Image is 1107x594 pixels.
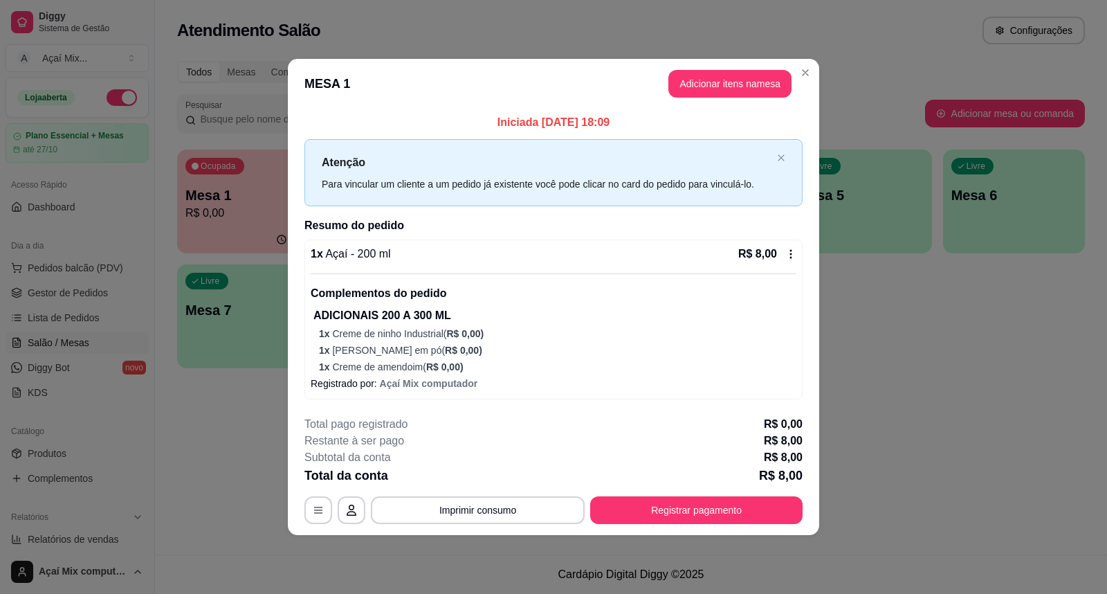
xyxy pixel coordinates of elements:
button: Registrar pagamento [590,496,803,524]
p: [PERSON_NAME] em pó ( [319,343,796,357]
p: Registrado por: [311,377,796,390]
p: Subtotal da conta [304,449,391,466]
p: 1 x [311,246,391,262]
button: Imprimir consumo [371,496,585,524]
p: Iniciada [DATE] 18:09 [304,114,803,131]
p: Complementos do pedido [311,285,796,302]
span: 1 x [319,345,332,356]
p: Restante à ser pago [304,433,404,449]
p: R$ 0,00 [764,416,803,433]
button: Close [794,62,816,84]
p: Creme de ninho Industrial ( [319,327,796,341]
p: Total da conta [304,466,388,485]
p: Creme de amendoim ( [319,360,796,374]
span: R$ 0,00 ) [445,345,482,356]
span: close [777,154,785,162]
span: 1 x [319,361,332,372]
div: Para vincular um cliente a um pedido já existente você pode clicar no card do pedido para vinculá... [322,177,771,192]
p: Atenção [322,154,771,171]
p: R$ 8,00 [759,466,803,485]
span: 1 x [319,328,332,339]
p: Total pago registrado [304,416,408,433]
span: R$ 0,00 ) [426,361,464,372]
p: R$ 8,00 [738,246,777,262]
span: R$ 0,00 ) [446,328,484,339]
p: R$ 8,00 [764,449,803,466]
p: R$ 8,00 [764,433,803,449]
header: MESA 1 [288,59,819,109]
button: close [777,154,785,163]
button: Adicionar itens namesa [668,70,792,98]
p: ADICIONAIS 200 A 300 ML [313,307,796,324]
span: Açaí - 200 ml [323,248,391,260]
span: Açaí Mix computador [380,378,478,389]
h2: Resumo do pedido [304,217,803,234]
